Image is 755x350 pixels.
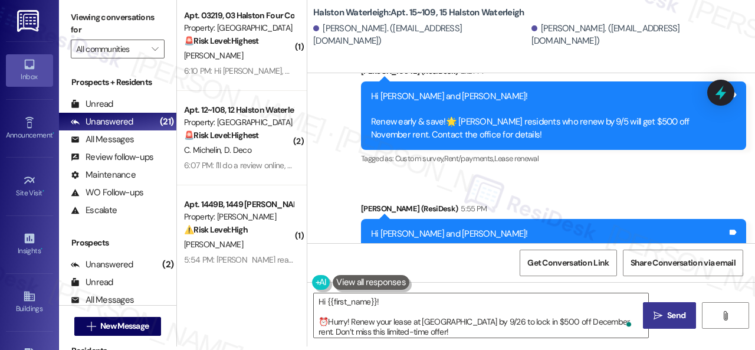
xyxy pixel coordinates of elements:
div: [PERSON_NAME]. ([EMAIL_ADDRESS][DOMAIN_NAME]) [313,22,528,48]
div: Review follow-ups [71,151,153,163]
a: Insights • [6,228,53,260]
div: Property: [GEOGRAPHIC_DATA] [184,116,293,129]
div: All Messages [71,294,134,306]
button: Share Conversation via email [623,250,743,276]
a: Inbox [6,54,53,86]
span: • [42,187,44,195]
div: Tagged as: [361,150,746,167]
a: Site Visit • [6,171,53,202]
div: Property: [PERSON_NAME] [184,211,293,223]
button: Send [643,302,696,329]
div: Unread [71,276,113,289]
div: Apt. 1449B, 1449 [PERSON_NAME] [184,198,293,211]
div: (2) [159,256,176,274]
div: Apt. 12~108, 12 Halston Waterleigh [184,104,293,116]
span: [PERSON_NAME] [184,239,243,250]
strong: 🚨 Risk Level: Highest [184,130,259,140]
button: Get Conversation Link [520,250,616,276]
i:  [87,322,96,331]
span: Send [667,309,685,322]
div: [PERSON_NAME]. ([EMAIL_ADDRESS][DOMAIN_NAME]) [531,22,747,48]
div: Unanswered [71,116,133,128]
i:  [654,311,662,320]
span: New Message [100,320,149,332]
label: Viewing conversations for [71,8,165,40]
span: Share Conversation via email [631,257,736,269]
div: [PERSON_NAME] (ResiDesk) [361,202,746,219]
div: Property: [GEOGRAPHIC_DATA] [184,22,293,34]
input: All communities [76,40,146,58]
i:  [152,44,158,54]
span: Rent/payments , [444,153,494,163]
div: Maintenance [71,169,136,181]
strong: ⚠️ Risk Level: High [184,224,248,235]
span: D. Deco [224,145,251,155]
div: 5:55 PM [458,202,487,215]
span: Get Conversation Link [527,257,609,269]
span: • [41,245,42,253]
div: WO Follow-ups [71,187,143,199]
span: [PERSON_NAME] [184,50,243,61]
div: Hi [PERSON_NAME] and [PERSON_NAME]! Renew early & save!🌟 [PERSON_NAME] residents who renew by 9/5... [371,90,727,141]
div: (21) [157,113,176,131]
img: ResiDesk Logo [17,10,41,32]
span: Custom survey , [395,153,444,163]
div: Prospects + Residents [59,76,176,89]
div: Hi [PERSON_NAME] and [PERSON_NAME]! We apologize for the confusion—earlier [DATE], you may have r... [371,228,727,304]
span: C. Michelin [184,145,224,155]
div: Escalate [71,204,117,217]
span: • [52,129,54,138]
span: Lease renewal [494,153,539,163]
textarea: To enrich screen reader interactions, please activate Accessibility in Grammarly extension settings [314,293,648,338]
div: [PERSON_NAME] (ResiDesk) [361,65,746,81]
strong: 🚨 Risk Level: Highest [184,35,259,46]
i:  [721,311,730,320]
div: All Messages [71,133,134,146]
b: Halston Waterleigh: Apt. 15~109, 15 Halston Waterleigh [313,6,524,19]
div: Unread [71,98,113,110]
button: New Message [74,317,162,336]
div: Apt. 03219, 03 Halston Four Corners [184,9,293,22]
div: Unanswered [71,259,133,271]
div: Prospects [59,237,176,249]
a: Buildings [6,286,53,318]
